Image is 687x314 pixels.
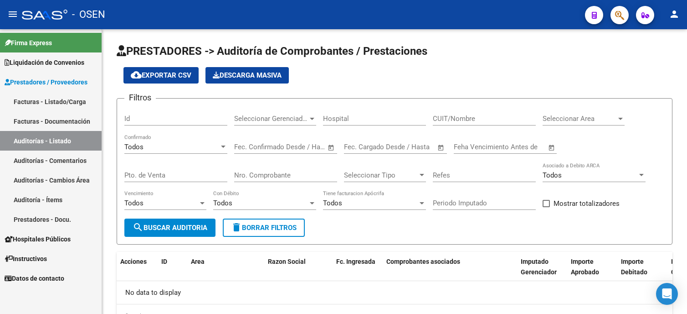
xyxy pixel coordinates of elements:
[656,283,678,305] div: Open Intercom Messenger
[231,224,297,232] span: Borrar Filtros
[72,5,105,25] span: - OSEN
[123,67,199,84] button: Exportar CSV
[547,142,557,153] button: Open calendar
[5,273,64,283] span: Datos de contacto
[117,45,427,58] span: PRESTADORES -> Auditoría de Comprobantes / Prestaciones
[268,258,306,265] span: Razon Social
[272,143,316,151] input: End date
[231,222,242,233] mat-icon: delete
[336,258,375,265] span: Fc. Ingresada
[344,143,374,151] input: Start date
[117,252,158,292] datatable-header-cell: Acciones
[383,252,517,292] datatable-header-cell: Comprobantes asociados
[264,252,333,292] datatable-header-cell: Razon Social
[131,69,142,80] mat-icon: cloud_download
[158,252,187,292] datatable-header-cell: ID
[5,254,47,264] span: Instructivos
[131,71,191,79] span: Exportar CSV
[617,252,667,292] datatable-header-cell: Importe Debitado
[5,38,52,48] span: Firma Express
[124,91,156,104] h3: Filtros
[543,115,616,123] span: Seleccionar Area
[213,71,282,79] span: Descarga Masiva
[117,281,672,304] div: No data to display
[323,199,342,207] span: Todos
[436,142,446,153] button: Open calendar
[133,222,144,233] mat-icon: search
[234,115,308,123] span: Seleccionar Gerenciador
[333,252,383,292] datatable-header-cell: Fc. Ingresada
[669,9,680,20] mat-icon: person
[161,258,167,265] span: ID
[7,9,18,20] mat-icon: menu
[517,252,567,292] datatable-header-cell: Imputado Gerenciador
[621,258,647,276] span: Importe Debitado
[191,258,205,265] span: Area
[124,199,144,207] span: Todos
[521,258,557,276] span: Imputado Gerenciador
[223,219,305,237] button: Borrar Filtros
[571,258,599,276] span: Importe Aprobado
[205,67,289,84] button: Descarga Masiva
[386,258,460,265] span: Comprobantes asociados
[124,219,215,237] button: Buscar Auditoria
[382,143,426,151] input: End date
[567,252,617,292] datatable-header-cell: Importe Aprobado
[213,199,232,207] span: Todos
[133,224,207,232] span: Buscar Auditoria
[5,77,87,87] span: Prestadores / Proveedores
[5,234,71,244] span: Hospitales Públicos
[554,198,620,209] span: Mostrar totalizadores
[344,171,418,179] span: Seleccionar Tipo
[543,171,562,179] span: Todos
[326,142,337,153] button: Open calendar
[234,143,264,151] input: Start date
[120,258,147,265] span: Acciones
[187,252,251,292] datatable-header-cell: Area
[5,58,84,68] span: Liquidación de Convenios
[205,67,289,84] app-download-masive: Descarga masiva de comprobantes (adjuntos)
[124,143,144,151] span: Todos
